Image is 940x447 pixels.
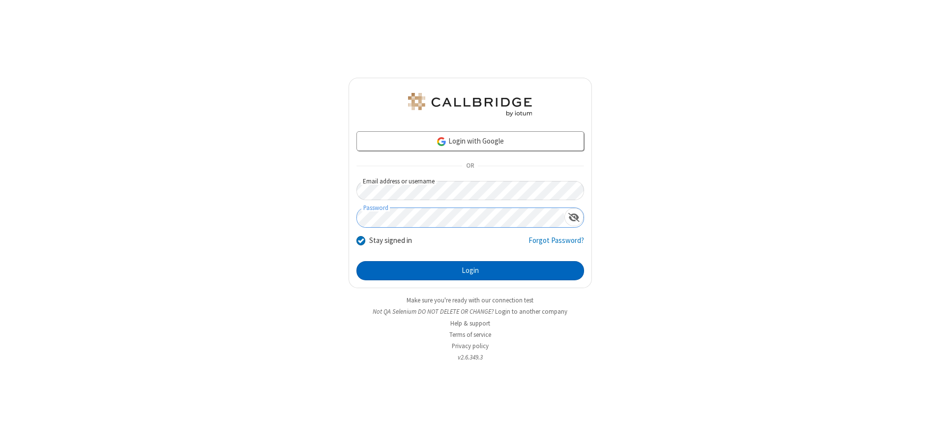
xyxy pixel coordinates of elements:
li: v2.6.349.3 [349,353,592,362]
a: Forgot Password? [529,235,584,254]
input: Password [357,208,564,227]
a: Make sure you're ready with our connection test [407,296,533,304]
button: Login to another company [495,307,567,316]
span: OR [462,159,478,173]
img: QA Selenium DO NOT DELETE OR CHANGE [406,93,534,117]
a: Login with Google [356,131,584,151]
li: Not QA Selenium DO NOT DELETE OR CHANGE? [349,307,592,316]
a: Help & support [450,319,490,328]
button: Login [356,261,584,281]
input: Email address or username [356,181,584,200]
a: Privacy policy [452,342,489,350]
div: Show password [564,208,584,226]
a: Terms of service [449,330,491,339]
label: Stay signed in [369,235,412,246]
img: google-icon.png [436,136,447,147]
